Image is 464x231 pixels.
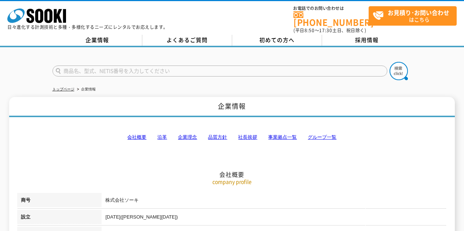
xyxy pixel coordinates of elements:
p: company profile [17,178,446,186]
a: グループ一覧 [308,134,336,140]
span: 8:50 [304,27,315,34]
span: 初めての方へ [259,36,295,44]
a: 企業理念 [178,134,197,140]
a: トップページ [52,87,74,91]
li: 企業情報 [76,86,96,93]
a: 品質方針 [208,134,227,140]
span: 17:30 [319,27,332,34]
th: 設立 [17,210,102,227]
a: 沿革 [157,134,167,140]
a: [PHONE_NUMBER] [293,11,369,26]
h1: 企業情報 [9,97,454,117]
td: 株式会社ソーキ [102,193,446,210]
strong: お見積り･お問い合わせ [388,8,449,17]
img: btn_search.png [390,62,408,80]
th: 商号 [17,193,102,210]
p: 日々進化する計測技術と多種・多様化するニーズにレンタルでお応えします。 [7,25,168,29]
span: はこちら [373,7,456,25]
a: 事業拠点一覧 [268,134,297,140]
a: お見積り･お問い合わせはこちら [369,6,457,26]
a: 企業情報 [52,35,142,46]
a: 会社概要 [127,134,146,140]
a: 採用情報 [322,35,412,46]
span: お電話でのお問い合わせは [293,6,369,11]
input: 商品名、型式、NETIS番号を入力してください [52,66,387,77]
span: (平日 ～ 土日、祝日除く) [293,27,366,34]
a: 社長挨拶 [238,134,257,140]
a: よくあるご質問 [142,35,232,46]
td: [DATE]([PERSON_NAME][DATE]) [102,210,446,227]
a: 初めての方へ [232,35,322,46]
h2: 会社概要 [17,97,446,178]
